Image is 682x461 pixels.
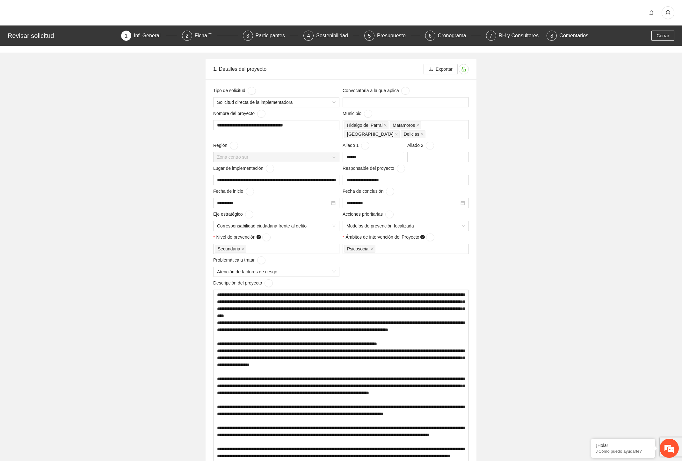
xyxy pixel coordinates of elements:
[401,87,410,95] button: Convocatoria a la que aplica
[651,31,674,41] button: Cerrar
[364,110,372,118] button: Municipio
[404,131,419,138] span: Delicias
[213,60,424,78] div: 1. Detalles del proyecto
[547,31,588,41] div: 8Comentarios
[37,85,88,149] span: Estamos en línea.
[424,64,458,74] button: downloadExportar
[346,221,465,231] span: Modelos de prevención focalizada
[384,124,387,127] span: close
[266,165,274,172] button: Lugar de implementación
[397,165,405,172] button: Responsable del proyecto
[343,110,372,118] span: Municipio
[347,245,369,252] span: Psicosocial
[217,97,336,107] span: Solicitud directa de la implementadora
[343,188,394,195] span: Fecha de conclusión
[245,211,253,218] button: Eje estratégico
[459,67,468,72] span: unlock
[345,234,434,241] span: Ámbitos de intervención del Proyecto
[416,124,419,127] span: close
[657,32,669,39] span: Cerrar
[364,31,420,41] div: 5Presupuesto
[490,33,492,39] span: 7
[257,110,265,118] button: Nombre del proyecto
[257,235,261,239] span: question-circle
[344,245,375,253] span: Psicosocial
[343,165,405,172] span: Responsable del proyecto
[429,67,433,72] span: download
[421,133,424,136] span: close
[438,31,471,41] div: Cronograma
[647,10,656,15] span: bell
[182,31,238,41] div: 2Ficha T
[559,31,588,41] div: Comentarios
[134,31,166,41] div: Inf. General
[343,87,410,95] span: Convocatoria a la que aplica
[213,110,265,118] span: Nombre del proyecto
[265,279,273,287] button: Descripción del proyecto
[386,188,394,195] button: Fecha de conclusión
[343,211,394,218] span: Acciones prioritarias
[213,165,274,172] span: Lugar de implementación
[213,279,273,287] span: Descripción del proyecto
[486,31,542,41] div: 7RH y Consultores
[316,31,353,41] div: Sostenibilidad
[429,33,432,39] span: 6
[347,131,394,138] span: [GEOGRAPHIC_DATA]
[217,152,336,162] span: Zona centro sur
[344,130,400,138] span: Chihuahua
[248,87,256,95] button: Tipo de solicitud
[257,256,265,264] button: Problemática a tratar
[262,234,271,241] button: Nivel de prevención question-circle
[344,121,388,129] span: Hidalgo del Parral
[243,31,299,41] div: 3Participantes
[213,87,256,95] span: Tipo de solicitud
[596,443,650,448] div: ¡Hola!
[371,247,374,250] span: close
[3,174,121,196] textarea: Escriba su mensaje y pulse “Intro”
[550,33,553,39] span: 8
[368,33,371,39] span: 5
[401,130,425,138] span: Delicias
[217,267,336,277] span: Atención de factores de riesgo
[105,3,120,18] div: Minimizar ventana de chat en vivo
[121,31,177,41] div: 1Inf. General
[436,66,453,73] span: Exportar
[216,234,271,241] span: Nivel de prevención
[499,31,544,41] div: RH y Consultores
[347,122,382,129] span: Hidalgo del Parral
[303,31,359,41] div: 4Sostenibilidad
[256,31,290,41] div: Participantes
[390,121,421,129] span: Matamoros
[242,247,245,250] span: close
[213,188,254,195] span: Fecha de inicio
[230,142,238,149] button: Región
[420,235,425,239] span: question-circle
[343,142,369,149] span: Aliado 1
[213,211,253,218] span: Eje estratégico
[361,142,369,149] button: Aliado 1
[307,33,310,39] span: 4
[426,234,434,241] button: Ámbitos de intervención del Proyecto question-circle
[596,449,650,454] p: ¿Cómo puedo ayudarte?
[377,31,411,41] div: Presupuesto
[662,10,674,16] span: user
[213,256,265,264] span: Problemática a tratar
[218,245,240,252] span: Secundaria
[459,64,469,74] button: unlock
[195,31,217,41] div: Ficha T
[395,133,398,136] span: close
[246,33,249,39] span: 3
[425,31,481,41] div: 6Cronograma
[393,122,415,129] span: Matamoros
[662,6,674,19] button: user
[185,33,188,39] span: 2
[8,31,117,41] div: Revisar solicitud
[217,221,336,231] span: Corresponsabilidad ciudadana frente al delito
[213,142,238,149] span: Región
[407,142,434,149] span: Aliado 2
[246,188,254,195] button: Fecha de inicio
[125,33,128,39] span: 1
[426,142,434,149] button: Aliado 2
[33,32,107,41] div: Chatee con nosotros ahora
[385,211,394,218] button: Acciones prioritarias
